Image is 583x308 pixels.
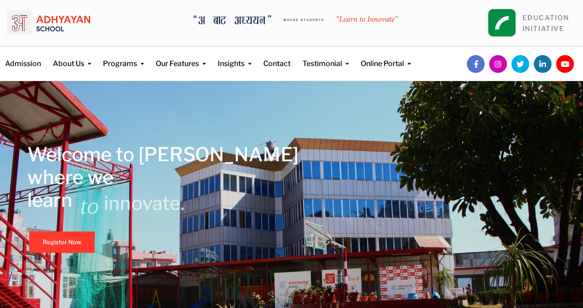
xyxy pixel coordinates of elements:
a: Our Features [156,46,206,69]
a: Contact [263,46,291,69]
rs-layer: to [80,194,99,217]
a: About Us [53,46,91,69]
a: Admission [5,46,41,69]
img: logo [7,7,90,39]
img: square_leapfrog [488,9,516,36]
a: Register Now [29,231,95,253]
img: A Bata Adhyayan where students learn to Innovate [194,15,398,25]
rs-layer: Welcome to [PERSON_NAME] where we learn [27,143,298,211]
a: Online Portal [361,46,411,69]
a: Insights [218,46,251,69]
a: Programs [103,46,144,69]
rs-layer: innovate. [104,192,184,215]
a: EDUCATIONINITIATIVE [522,14,569,33]
a: Testimonial [302,46,349,69]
